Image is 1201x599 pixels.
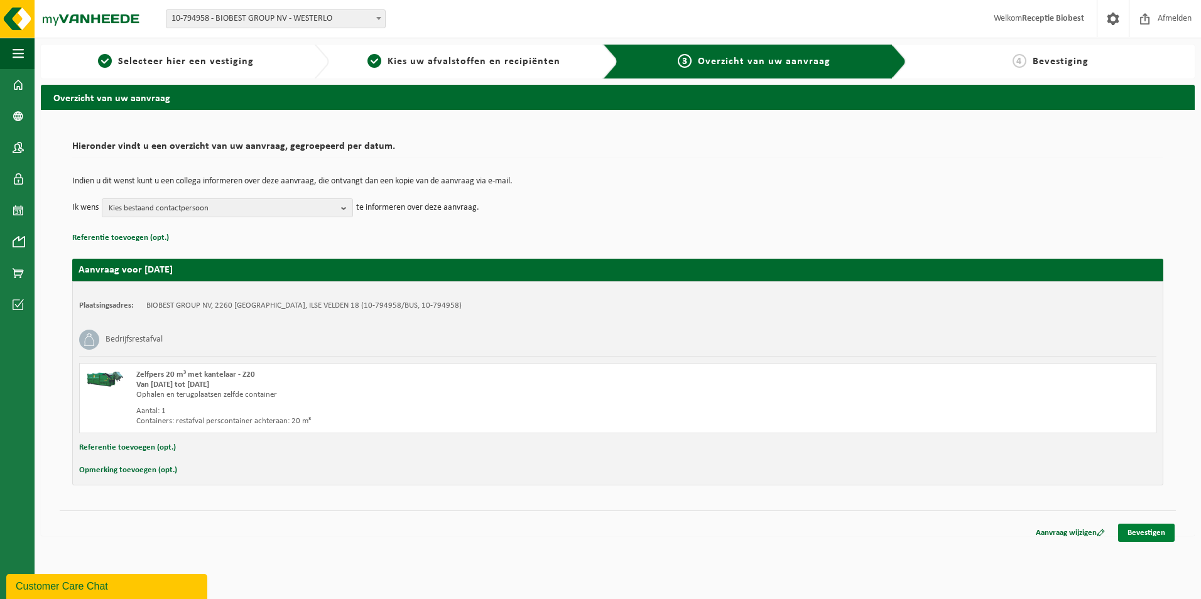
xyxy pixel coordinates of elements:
[136,406,668,416] div: Aantal: 1
[47,54,304,69] a: 1Selecteer hier een vestiging
[1013,54,1026,68] span: 4
[79,462,177,478] button: Opmerking toevoegen (opt.)
[41,85,1195,109] h2: Overzicht van uw aanvraag
[109,199,336,218] span: Kies bestaand contactpersoon
[335,54,592,69] a: 2Kies uw afvalstoffen en recipiënten
[388,57,560,67] span: Kies uw afvalstoffen en recipiënten
[79,301,134,310] strong: Plaatsingsadres:
[678,54,692,68] span: 3
[79,440,176,456] button: Referentie toevoegen (opt.)
[6,571,210,599] iframe: chat widget
[106,330,163,350] h3: Bedrijfsrestafval
[1026,524,1114,542] a: Aanvraag wijzigen
[98,54,112,68] span: 1
[136,390,668,400] div: Ophalen en terugplaatsen zelfde container
[72,230,169,246] button: Referentie toevoegen (opt.)
[86,370,124,389] img: HK-XZ-20-GN-01.png
[698,57,830,67] span: Overzicht van uw aanvraag
[72,177,1163,186] p: Indien u dit wenst kunt u een collega informeren over deze aanvraag, die ontvangt dan een kopie v...
[356,198,479,217] p: te informeren over deze aanvraag.
[1118,524,1175,542] a: Bevestigen
[102,198,353,217] button: Kies bestaand contactpersoon
[72,141,1163,158] h2: Hieronder vindt u een overzicht van uw aanvraag, gegroepeerd per datum.
[1033,57,1089,67] span: Bevestiging
[72,198,99,217] p: Ik wens
[166,10,385,28] span: 10-794958 - BIOBEST GROUP NV - WESTERLO
[136,380,209,389] strong: Van [DATE] tot [DATE]
[1022,14,1084,23] strong: Receptie Biobest
[79,265,173,275] strong: Aanvraag voor [DATE]
[118,57,254,67] span: Selecteer hier een vestiging
[367,54,381,68] span: 2
[136,370,255,379] span: Zelfpers 20 m³ met kantelaar - Z20
[166,9,386,28] span: 10-794958 - BIOBEST GROUP NV - WESTERLO
[136,416,668,426] div: Containers: restafval perscontainer achteraan: 20 m³
[146,301,462,311] td: BIOBEST GROUP NV, 2260 [GEOGRAPHIC_DATA], ILSE VELDEN 18 (10-794958/BUS, 10-794958)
